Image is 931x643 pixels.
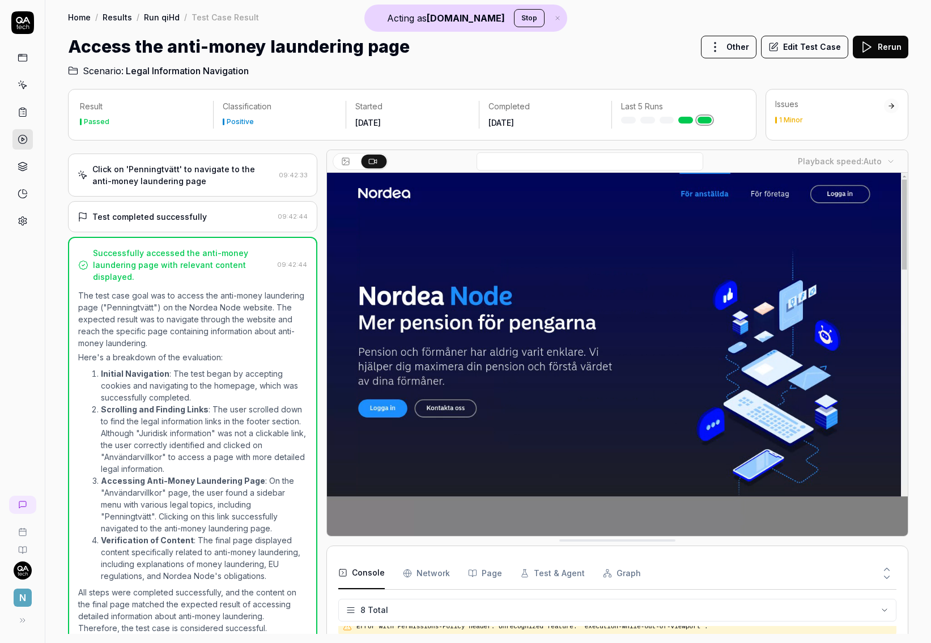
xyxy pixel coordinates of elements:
[227,118,254,125] div: Positive
[355,118,381,127] time: [DATE]
[92,163,274,187] div: Click on 'Penningtvätt' to navigate to the anti-money laundering page
[68,34,410,59] h1: Access the anti-money laundering page
[775,99,884,110] div: Issues
[78,289,307,349] p: The test case goal was to access the anti-money laundering page ("Penningtvätt") on the Nordea No...
[101,403,307,475] li: : The user scrolled down to find the legal information links in the footer section. Although "Jur...
[356,622,892,632] pre: Error with Permissions-Policy header: Unrecognized feature: 'execution-while-out-of-viewport'.
[779,117,803,124] div: 1 Minor
[279,171,308,179] time: 09:42:33
[603,557,641,589] button: Graph
[80,101,204,112] p: Result
[101,369,169,378] strong: Initial Navigation
[761,36,848,58] button: Edit Test Case
[101,534,307,582] li: : The final page displayed content specifically related to anti-money laundering, including expla...
[14,561,32,580] img: 7ccf6c19-61ad-4a6c-8811-018b02a1b829.jpg
[853,36,908,58] button: Rerun
[68,11,91,23] a: Home
[137,11,139,23] div: /
[277,261,307,269] time: 09:42:44
[101,476,265,486] strong: Accessing Anti-Money Laundering Page
[5,536,40,555] a: Documentation
[103,11,132,23] a: Results
[78,586,307,634] p: All steps were completed successfully, and the content on the final page matched the expected res...
[701,36,756,58] button: Other
[798,155,882,167] div: Playback speed:
[92,211,207,223] div: Test completed successfully
[101,404,209,414] strong: Scrolling and Finding Links
[488,118,514,127] time: [DATE]
[403,557,450,589] button: Network
[80,64,124,78] span: Scenario:
[621,101,736,112] p: Last 5 Runs
[78,351,307,363] p: Here's a breakdown of the evaluation:
[9,496,36,514] a: New conversation
[126,64,249,78] span: Legal Information Navigation
[95,11,98,23] div: /
[5,580,40,609] button: N
[192,11,259,23] div: Test Case Result
[93,247,273,283] div: Successfully accessed the anti-money laundering page with relevant content displayed.
[101,368,307,403] li: : The test began by accepting cookies and navigating to the homepage, which was successfully comp...
[223,101,337,112] p: Classification
[514,9,545,27] button: Stop
[468,557,502,589] button: Page
[101,535,194,545] strong: Verification of Content
[84,118,109,125] div: Passed
[338,557,385,589] button: Console
[5,518,40,536] a: Book a call with us
[144,11,180,23] a: Run qiHd
[101,475,307,534] li: : On the "Användarvillkor" page, the user found a sidebar menu with various legal topics, includi...
[68,64,249,78] a: Scenario:Legal Information Navigation
[520,557,585,589] button: Test & Agent
[488,101,603,112] p: Completed
[278,212,308,220] time: 09:42:44
[14,589,32,607] span: N
[355,101,470,112] p: Started
[184,11,187,23] div: /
